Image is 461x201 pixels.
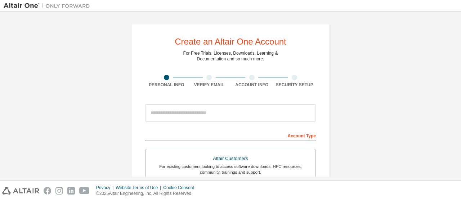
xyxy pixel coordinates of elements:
[183,50,278,62] div: For Free Trials, Licenses, Downloads, Learning & Documentation and so much more.
[55,187,63,195] img: instagram.svg
[2,187,39,195] img: altair_logo.svg
[163,185,198,191] div: Cookie Consent
[145,129,316,141] div: Account Type
[230,82,273,88] div: Account Info
[116,185,163,191] div: Website Terms of Use
[96,185,116,191] div: Privacy
[150,154,311,164] div: Altair Customers
[273,82,316,88] div: Security Setup
[96,191,198,197] p: © 2025 Altair Engineering, Inc. All Rights Reserved.
[150,164,311,175] div: For existing customers looking to access software downloads, HPC resources, community, trainings ...
[79,187,90,195] img: youtube.svg
[188,82,231,88] div: Verify Email
[145,82,188,88] div: Personal Info
[67,187,75,195] img: linkedin.svg
[4,2,94,9] img: Altair One
[44,187,51,195] img: facebook.svg
[175,37,286,46] div: Create an Altair One Account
